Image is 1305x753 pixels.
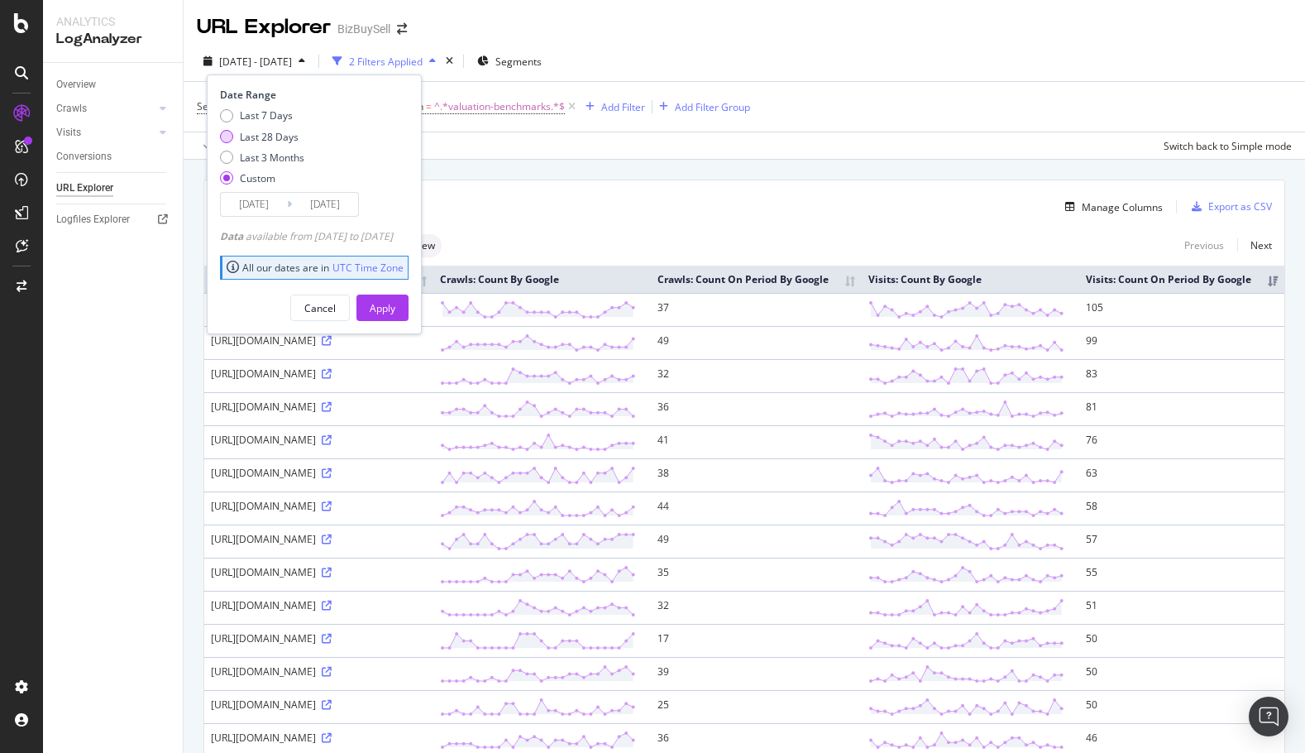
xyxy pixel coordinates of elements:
a: Visits [56,124,155,141]
div: Custom [240,171,275,185]
div: [URL][DOMAIN_NAME] [211,400,427,414]
span: Segments: Resource Page [197,99,317,113]
input: Start Date [221,193,287,216]
button: Segments [471,48,548,74]
td: 49 [651,326,862,359]
div: [URL][DOMAIN_NAME] [211,466,427,480]
div: Analytics [56,13,170,30]
div: Switch back to Simple mode [1164,139,1292,153]
button: Cancel [290,295,350,321]
button: Apply [197,132,245,159]
div: [URL][DOMAIN_NAME] [211,499,427,513]
td: 38 [651,458,862,492]
span: Segments [495,55,542,69]
div: Last 28 Days [220,130,304,144]
td: 81 [1079,392,1284,425]
td: 32 [651,359,862,392]
div: times [442,53,457,70]
button: Switch back to Simple mode [1157,132,1292,159]
div: URL Explorer [56,180,113,197]
div: LogAnalyzer [56,30,170,49]
div: [URL][DOMAIN_NAME] [211,433,427,447]
div: Last 7 Days [220,108,304,122]
div: Open Intercom Messenger [1249,697,1288,736]
div: URL Explorer [197,13,331,41]
div: arrow-right-arrow-left [397,23,407,35]
th: Visits: Count On Period By Google: activate to sort column ascending [1079,266,1284,293]
a: Overview [56,76,171,94]
div: [URL][DOMAIN_NAME] [211,664,427,679]
div: Last 7 Days [240,108,293,122]
a: URL Explorer [56,180,171,197]
td: 50 [1079,624,1284,657]
td: 99 [1079,326,1284,359]
div: [URL][DOMAIN_NAME] [211,367,427,381]
td: 58 [1079,492,1284,525]
td: 32 [651,591,862,624]
a: Crawls [56,100,155,118]
a: Next [1237,233,1272,257]
div: Custom [220,171,304,185]
th: Full URL: activate to sort column ascending [204,266,433,293]
td: 83 [1079,359,1284,392]
td: 36 [651,392,862,425]
td: 25 [651,690,862,723]
td: 41 [651,425,862,458]
td: 50 [1079,657,1284,690]
td: 51 [1079,591,1284,624]
button: Export as CSV [1185,194,1272,220]
div: Logfiles Explorer [56,211,130,228]
th: Visits: Count By Google [862,266,1079,293]
td: 44 [651,492,862,525]
div: [URL][DOMAIN_NAME] [211,731,427,745]
td: 63 [1079,458,1284,492]
button: Apply [356,295,409,321]
td: 17 [651,624,862,657]
div: Last 3 Months [220,151,304,165]
td: 76 [1079,425,1284,458]
td: 39 [651,657,862,690]
th: Crawls: Count On Period By Google: activate to sort column ascending [651,266,862,293]
div: available from [DATE] to [DATE] [220,229,393,243]
button: [DATE] - [DATE] [197,48,312,74]
div: Last 28 Days [240,130,299,144]
td: 50 [1079,690,1284,723]
button: Manage Columns [1059,197,1163,217]
span: ^.*valuation-benchmarks.*$ [434,95,565,118]
input: End Date [292,193,358,216]
button: 2 Filters Applied [326,48,442,74]
td: 35 [651,558,862,591]
div: Visits [56,124,81,141]
div: Manage Columns [1082,200,1163,214]
div: Last 3 Months [240,151,304,165]
div: Add Filter [601,100,645,114]
div: [URL][DOMAIN_NAME] [211,698,427,712]
div: Cancel [304,301,336,315]
a: Logfiles Explorer [56,211,171,228]
span: Data [220,229,246,243]
span: = [426,99,432,113]
div: [URL][DOMAIN_NAME] [211,565,427,579]
div: Overview [56,76,96,94]
td: 49 [651,525,862,558]
button: Add Filter [579,97,645,117]
span: [DATE] - [DATE] [219,55,292,69]
button: Add Filter Group [652,97,750,117]
div: [URL][DOMAIN_NAME] [211,333,427,348]
div: 2 Filters Applied [349,55,423,69]
div: Conversions [56,148,112,165]
th: Crawls: Count By Google [433,266,651,293]
a: UTC Time Zone [332,261,404,275]
div: [URL][DOMAIN_NAME] [211,598,427,612]
div: [URL][DOMAIN_NAME] [211,532,427,546]
td: 105 [1079,293,1284,326]
div: Add Filter Group [675,100,750,114]
div: Date Range [220,88,404,102]
div: Export as CSV [1208,199,1272,213]
div: BizBuySell [337,21,390,37]
td: 55 [1079,558,1284,591]
div: Apply [370,301,395,315]
td: 57 [1079,525,1284,558]
div: Crawls [56,100,87,118]
a: Conversions [56,148,171,165]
